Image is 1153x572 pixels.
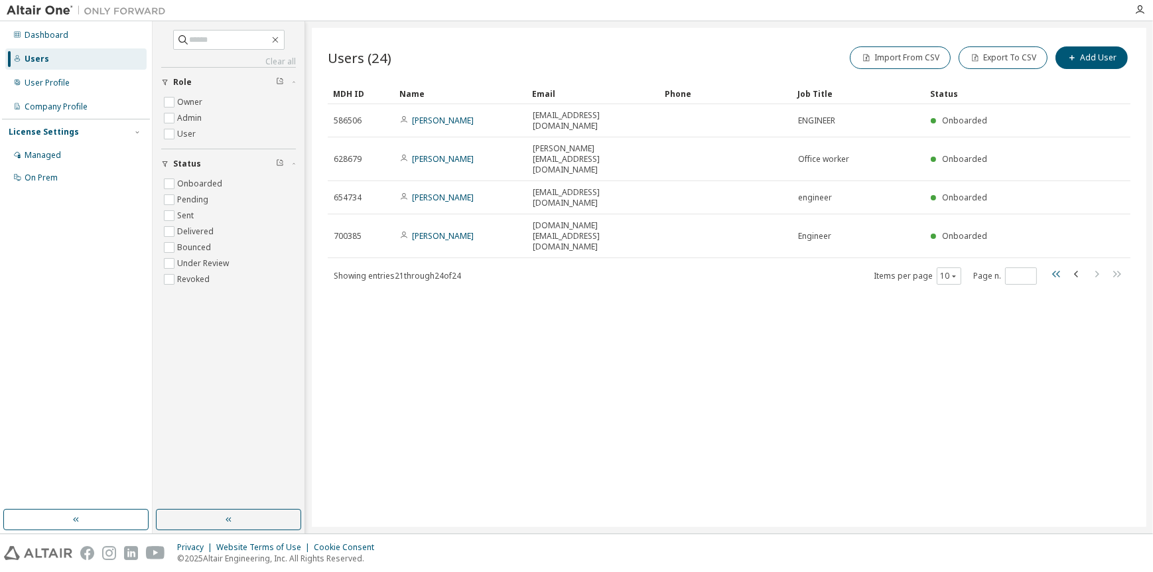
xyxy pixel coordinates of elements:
[412,153,474,165] a: [PERSON_NAME]
[973,267,1037,285] span: Page n.
[25,78,70,88] div: User Profile
[798,231,831,242] span: Engineer
[399,83,521,104] div: Name
[334,154,362,165] span: 628679
[334,115,362,126] span: 586506
[177,126,198,142] label: User
[942,230,987,242] span: Onboarded
[177,110,204,126] label: Admin
[25,30,68,40] div: Dashboard
[850,46,951,69] button: Import From CSV
[177,271,212,287] label: Revoked
[334,192,362,203] span: 654734
[177,553,382,564] p: © 2025 Altair Engineering, Inc. All Rights Reserved.
[161,68,296,97] button: Role
[80,546,94,560] img: facebook.svg
[412,115,474,126] a: [PERSON_NAME]
[797,83,919,104] div: Job Title
[216,542,314,553] div: Website Terms of Use
[533,220,653,252] span: [DOMAIN_NAME][EMAIL_ADDRESS][DOMAIN_NAME]
[177,94,205,110] label: Owner
[276,159,284,169] span: Clear filter
[4,546,72,560] img: altair_logo.svg
[942,153,987,165] span: Onboarded
[161,149,296,179] button: Status
[334,231,362,242] span: 700385
[276,77,284,88] span: Clear filter
[177,255,232,271] label: Under Review
[798,115,835,126] span: ENGINEER
[25,150,61,161] div: Managed
[146,546,165,560] img: youtube.svg
[314,542,382,553] div: Cookie Consent
[533,143,653,175] span: [PERSON_NAME][EMAIL_ADDRESS][DOMAIN_NAME]
[177,192,211,208] label: Pending
[533,187,653,208] span: [EMAIL_ADDRESS][DOMAIN_NAME]
[102,546,116,560] img: instagram.svg
[959,46,1048,69] button: Export To CSV
[9,127,79,137] div: License Settings
[412,230,474,242] a: [PERSON_NAME]
[942,115,987,126] span: Onboarded
[328,48,391,67] span: Users (24)
[942,192,987,203] span: Onboarded
[173,77,192,88] span: Role
[177,176,225,192] label: Onboarded
[25,54,49,64] div: Users
[930,83,1061,104] div: Status
[1055,46,1128,69] button: Add User
[161,56,296,67] a: Clear all
[532,83,654,104] div: Email
[124,546,138,560] img: linkedin.svg
[177,224,216,240] label: Delivered
[333,83,389,104] div: MDH ID
[940,271,958,281] button: 10
[798,192,832,203] span: engineer
[177,240,214,255] label: Bounced
[533,110,653,131] span: [EMAIL_ADDRESS][DOMAIN_NAME]
[334,270,461,281] span: Showing entries 21 through 24 of 24
[25,173,58,183] div: On Prem
[798,154,849,165] span: Office worker
[7,4,172,17] img: Altair One
[25,102,88,112] div: Company Profile
[412,192,474,203] a: [PERSON_NAME]
[665,83,787,104] div: Phone
[177,208,196,224] label: Sent
[173,159,201,169] span: Status
[874,267,961,285] span: Items per page
[177,542,216,553] div: Privacy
